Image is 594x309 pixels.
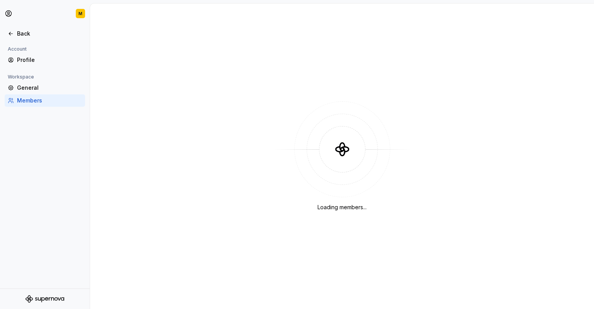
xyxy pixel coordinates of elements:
[5,27,85,40] a: Back
[5,94,85,107] a: Members
[5,72,37,82] div: Workspace
[2,5,88,22] button: M
[5,82,85,94] a: General
[79,10,82,17] div: M
[5,54,85,66] a: Profile
[17,30,82,38] div: Back
[17,84,82,92] div: General
[17,97,82,104] div: Members
[5,44,30,54] div: Account
[17,56,82,64] div: Profile
[26,295,64,303] svg: Supernova Logo
[317,203,367,211] div: Loading members...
